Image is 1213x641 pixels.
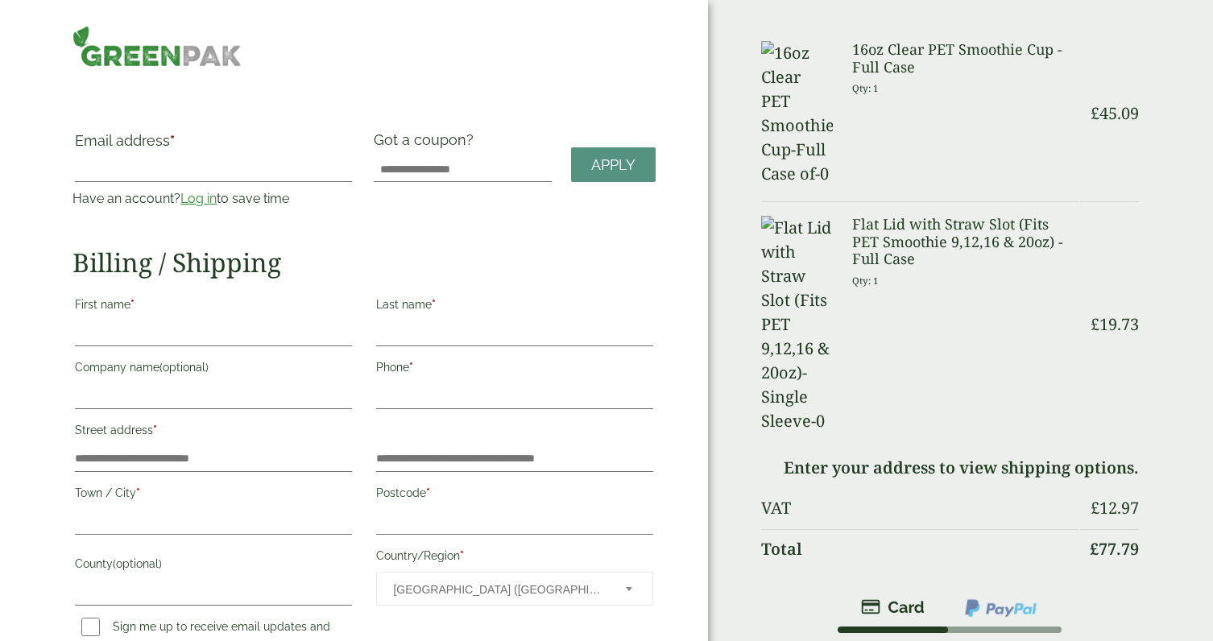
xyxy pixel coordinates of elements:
[426,486,430,499] abbr: required
[761,449,1139,487] td: Enter your address to view shipping options.
[75,356,352,383] label: Company name
[136,486,140,499] abbr: required
[1091,497,1099,519] span: £
[376,544,653,572] label: Country/Region
[963,598,1038,618] img: ppcp-gateway.png
[153,424,157,436] abbr: required
[591,156,635,174] span: Apply
[374,131,480,156] label: Got a coupon?
[1091,102,1099,124] span: £
[1091,102,1139,124] bdi: 45.09
[376,293,653,320] label: Last name
[1090,538,1139,560] bdi: 77.79
[761,529,1078,569] th: Total
[1091,313,1099,335] span: £
[1091,497,1139,519] bdi: 12.97
[113,557,162,570] span: (optional)
[852,41,1078,76] h3: 16oz Clear PET Smoothie Cup - Full Case
[376,482,653,509] label: Postcode
[75,482,352,509] label: Town / City
[1090,538,1099,560] span: £
[75,134,352,156] label: Email address
[72,189,354,209] p: Have an account? to save time
[393,573,604,606] span: United Kingdom (UK)
[75,419,352,446] label: Street address
[159,361,209,374] span: (optional)
[861,598,925,617] img: stripe.png
[81,618,100,636] input: Sign me up to receive email updates and news(optional)
[180,191,217,206] a: Log in
[852,275,879,287] small: Qty: 1
[376,356,653,383] label: Phone
[761,41,834,186] img: 16oz Clear PET Smoothie Cup-Full Case of-0
[460,549,464,562] abbr: required
[852,216,1078,268] h3: Flat Lid with Straw Slot (Fits PET Smoothie 9,12,16 & 20oz) - Full Case
[72,247,656,278] h2: Billing / Shipping
[72,26,242,67] img: GreenPak Supplies
[75,552,352,580] label: County
[409,361,413,374] abbr: required
[761,489,1078,527] th: VAT
[761,216,834,433] img: Flat Lid with Straw Slot (Fits PET 9,12,16 & 20oz)-Single Sleeve-0
[75,293,352,320] label: First name
[571,147,656,182] a: Apply
[1091,313,1139,335] bdi: 19.73
[170,132,175,149] abbr: required
[432,298,436,311] abbr: required
[130,298,135,311] abbr: required
[376,572,653,606] span: Country/Region
[852,82,879,94] small: Qty: 1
